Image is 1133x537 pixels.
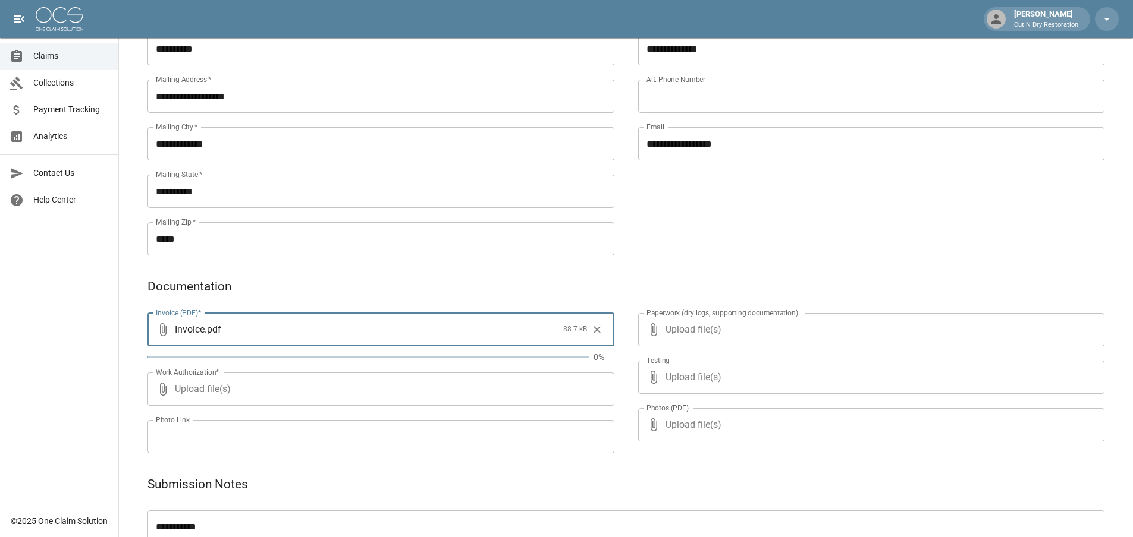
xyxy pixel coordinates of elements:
label: Email [646,122,664,132]
span: Claims [33,50,109,62]
span: Upload file(s) [666,313,1073,346]
label: Mailing State [156,169,202,179]
p: 0% [594,351,614,363]
button: open drawer [7,7,31,31]
label: Mailing Zip [156,217,196,227]
div: [PERSON_NAME] [1009,8,1083,30]
label: Invoice (PDF)* [156,308,202,318]
span: Upload file(s) [666,408,1073,441]
span: Upload file(s) [175,372,582,406]
label: Alt. Phone Number [646,74,705,84]
span: . pdf [205,323,221,336]
span: Payment Tracking [33,103,109,116]
span: Collections [33,77,109,89]
div: © 2025 One Claim Solution [11,515,108,527]
span: Help Center [33,194,109,206]
span: 88.7 kB [563,324,587,336]
label: Work Authorization* [156,367,219,377]
label: Mailing Address [156,74,211,84]
label: Photos (PDF) [646,403,689,413]
label: Mailing City [156,122,198,132]
span: Invoice [175,323,205,336]
p: Cut N Dry Restoration [1014,20,1078,30]
label: Photo Link [156,415,190,425]
label: Paperwork (dry logs, supporting documentation) [646,308,798,318]
img: ocs-logo-white-transparent.png [36,7,83,31]
button: Clear [588,321,606,339]
span: Contact Us [33,167,109,179]
span: Upload file(s) [666,361,1073,394]
label: Testing [646,355,670,365]
span: Analytics [33,130,109,143]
